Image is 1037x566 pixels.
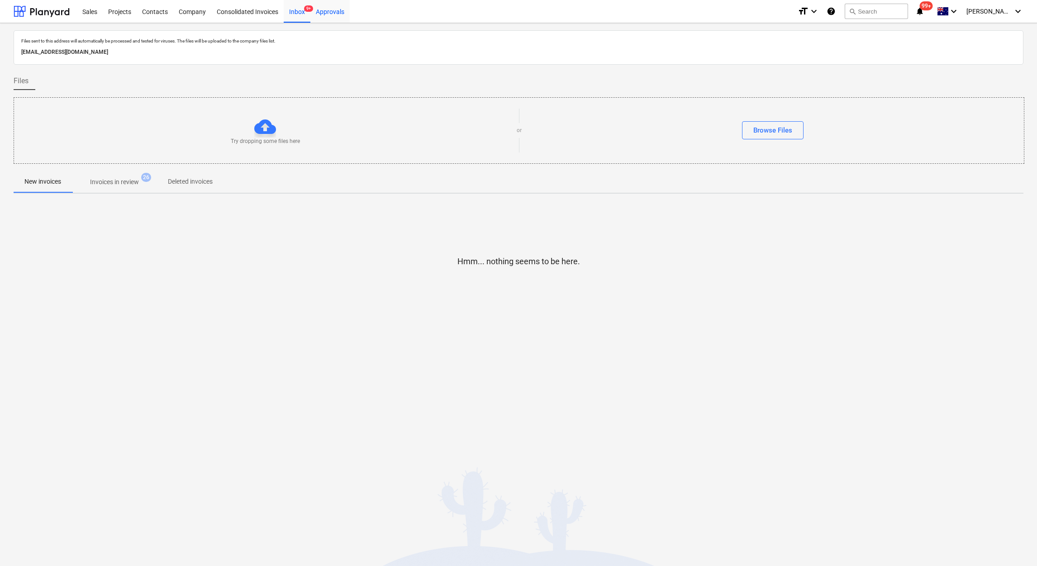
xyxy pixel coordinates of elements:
p: Files sent to this address will automatically be processed and tested for viruses. The files will... [21,38,1016,44]
span: [PERSON_NAME] [966,8,1012,15]
i: format_size [798,6,809,17]
i: notifications [915,6,924,17]
p: Try dropping some files here [231,138,300,145]
p: New invoices [24,177,61,186]
span: Files [14,76,29,86]
p: Deleted invoices [168,177,213,186]
span: 9+ [304,5,313,12]
span: search [849,8,856,15]
div: Browse Files [753,124,792,136]
p: Hmm... nothing seems to be here. [457,256,580,267]
div: Try dropping some files hereorBrowse Files [14,97,1024,164]
p: Invoices in review [90,177,139,187]
p: or [517,127,522,134]
span: 99+ [920,1,933,10]
i: Knowledge base [827,6,836,17]
span: 26 [141,173,151,182]
button: Search [845,4,908,19]
i: keyboard_arrow_down [809,6,819,17]
button: Browse Files [742,121,804,139]
p: [EMAIL_ADDRESS][DOMAIN_NAME] [21,48,1016,57]
i: keyboard_arrow_down [1013,6,1023,17]
i: keyboard_arrow_down [948,6,959,17]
